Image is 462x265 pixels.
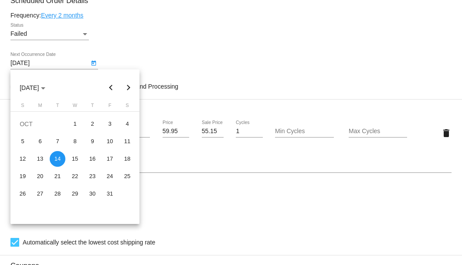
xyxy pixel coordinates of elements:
[67,169,83,184] div: 22
[102,151,118,167] div: 17
[119,133,136,150] td: October 11, 2025
[20,84,45,91] span: [DATE]
[67,186,83,202] div: 29
[101,133,119,150] td: October 10, 2025
[14,185,31,203] td: October 26, 2025
[15,134,31,149] div: 5
[85,186,100,202] div: 30
[84,168,101,185] td: October 23, 2025
[119,103,136,111] th: Saturday
[49,185,66,203] td: October 28, 2025
[14,103,31,111] th: Sunday
[84,133,101,150] td: October 9, 2025
[14,168,31,185] td: October 19, 2025
[120,79,137,96] button: Next month
[67,116,83,132] div: 1
[101,185,119,203] td: October 31, 2025
[85,151,100,167] div: 16
[119,168,136,185] td: October 25, 2025
[14,150,31,168] td: October 12, 2025
[119,134,135,149] div: 11
[50,169,65,184] div: 21
[31,168,49,185] td: October 20, 2025
[85,169,100,184] div: 23
[32,186,48,202] div: 27
[15,186,31,202] div: 26
[15,169,31,184] div: 19
[119,150,136,168] td: October 18, 2025
[119,115,136,133] td: October 4, 2025
[85,134,100,149] div: 9
[67,151,83,167] div: 15
[66,133,84,150] td: October 8, 2025
[49,103,66,111] th: Tuesday
[119,169,135,184] div: 25
[31,103,49,111] th: Monday
[49,168,66,185] td: October 21, 2025
[49,133,66,150] td: October 7, 2025
[67,134,83,149] div: 8
[102,169,118,184] div: 24
[66,185,84,203] td: October 29, 2025
[84,150,101,168] td: October 16, 2025
[66,150,84,168] td: October 15, 2025
[15,151,31,167] div: 12
[32,169,48,184] div: 20
[13,79,52,96] button: Choose month and year
[66,103,84,111] th: Wednesday
[101,168,119,185] td: October 24, 2025
[101,150,119,168] td: October 17, 2025
[50,186,65,202] div: 28
[102,186,118,202] div: 31
[32,151,48,167] div: 13
[84,115,101,133] td: October 2, 2025
[14,133,31,150] td: October 5, 2025
[119,151,135,167] div: 18
[84,103,101,111] th: Thursday
[14,115,66,133] td: OCT
[31,133,49,150] td: October 6, 2025
[101,103,119,111] th: Friday
[31,150,49,168] td: October 13, 2025
[85,116,100,132] div: 2
[102,79,120,96] button: Previous month
[102,134,118,149] div: 10
[49,150,66,168] td: October 14, 2025
[31,185,49,203] td: October 27, 2025
[66,168,84,185] td: October 22, 2025
[102,116,118,132] div: 3
[84,185,101,203] td: October 30, 2025
[66,115,84,133] td: October 1, 2025
[50,134,65,149] div: 7
[101,115,119,133] td: October 3, 2025
[32,134,48,149] div: 6
[50,151,65,167] div: 14
[119,116,135,132] div: 4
